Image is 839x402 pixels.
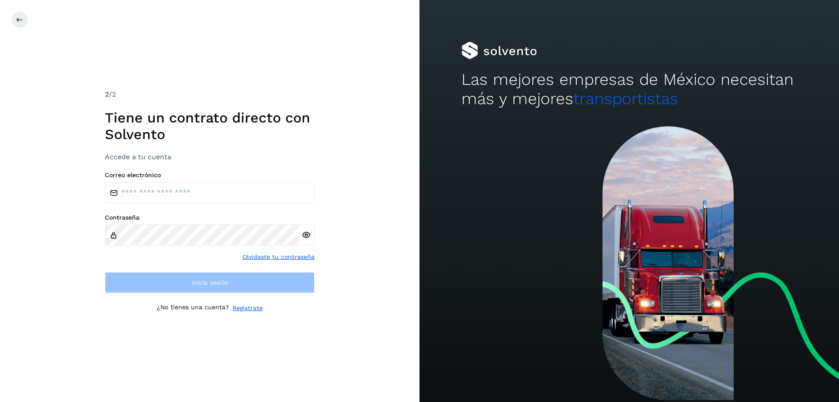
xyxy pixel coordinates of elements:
label: Contraseña [105,214,315,221]
h1: Tiene un contrato directo con Solvento [105,109,315,143]
div: /2 [105,89,315,100]
span: 2 [105,90,109,98]
a: Olvidaste tu contraseña [243,252,315,262]
span: Inicia sesión [191,280,229,286]
span: transportistas [573,89,678,108]
h3: Accede a tu cuenta [105,153,315,161]
p: ¿No tienes una cuenta? [157,304,229,313]
button: Inicia sesión [105,272,315,293]
h2: Las mejores empresas de México necesitan más y mejores [461,70,797,109]
label: Correo electrónico [105,171,315,179]
a: Regístrate [232,304,263,313]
